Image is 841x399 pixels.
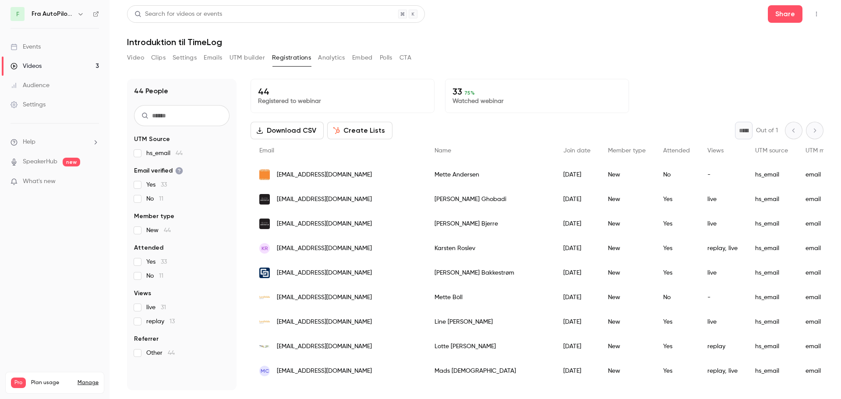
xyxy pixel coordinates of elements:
div: No [654,162,699,187]
span: [EMAIL_ADDRESS][DOMAIN_NAME] [277,342,372,351]
button: UTM builder [230,51,265,65]
span: Yes [146,258,167,266]
span: new [63,158,80,166]
div: Mette Böll [426,285,555,310]
p: Out of 1 [756,126,778,135]
button: Embed [352,51,373,65]
div: hs_email [746,285,797,310]
button: Top Bar Actions [809,7,823,21]
div: hs_email [746,162,797,187]
span: KR [261,244,268,252]
span: 13 [170,318,175,325]
span: Email verified [134,166,183,175]
div: replay, live [699,236,746,261]
span: [EMAIL_ADDRESS][DOMAIN_NAME] [277,318,372,327]
img: schroder-okonomi.dk [259,345,270,348]
div: Yes [654,261,699,285]
h1: 44 People [134,86,168,96]
span: Plan usage [31,379,72,386]
div: live [699,212,746,236]
div: hs_email [746,310,797,334]
a: SpeakerHub [23,157,57,166]
img: soelvsten-arkitektur.dk [259,194,270,205]
span: [EMAIL_ADDRESS][DOMAIN_NAME] [277,244,372,253]
div: New [599,285,654,310]
span: Other [146,349,175,357]
div: hs_email [746,212,797,236]
span: 31 [161,304,166,311]
span: Pro [11,378,26,388]
div: hs_email [746,261,797,285]
span: Views [707,148,724,154]
span: [EMAIL_ADDRESS][DOMAIN_NAME] [277,268,372,278]
div: [DATE] [555,334,599,359]
span: Join date [563,148,590,154]
span: Name [435,148,451,154]
button: Share [768,5,802,23]
span: 33 [161,182,167,188]
div: Audience [11,81,49,90]
div: Mette Andersen [426,162,555,187]
div: hs_email [746,236,797,261]
button: Clips [151,51,166,65]
span: No [146,194,163,203]
button: CTA [399,51,411,65]
div: New [599,236,654,261]
div: replay, live [699,359,746,383]
div: Yes [654,187,699,212]
div: New [599,212,654,236]
span: Attended [663,148,690,154]
p: Registered to webinar [258,97,427,106]
span: replay [146,317,175,326]
button: Settings [173,51,197,65]
div: Yes [654,334,699,359]
span: Yes [146,180,167,189]
div: [DATE] [555,236,599,261]
div: Events [11,42,41,51]
div: Videos [11,62,42,71]
button: Analytics [318,51,345,65]
img: lundhild.dk [259,317,270,327]
button: Video [127,51,144,65]
span: Attended [134,244,163,252]
span: Member type [134,212,174,221]
div: [DATE] [555,212,599,236]
span: UTM Source [134,135,170,144]
span: [EMAIL_ADDRESS][DOMAIN_NAME] [277,170,372,180]
img: lundhild.dk [259,292,270,303]
div: hs_email [746,187,797,212]
div: Lotte [PERSON_NAME] [426,334,555,359]
span: hs_email [146,149,183,158]
div: New [599,162,654,187]
span: MC [261,367,269,375]
div: [PERSON_NAME] Bakkestrøm [426,261,555,285]
p: 44 [258,86,427,97]
h6: Fra AutoPilot til TimeLog [32,10,74,18]
span: Email [259,148,274,154]
span: Views [134,289,151,298]
span: New [146,226,171,235]
button: Polls [380,51,392,65]
div: New [599,261,654,285]
div: [DATE] [555,285,599,310]
button: Download CSV [251,122,324,139]
span: [EMAIL_ADDRESS][DOMAIN_NAME] [277,367,372,376]
div: Yes [654,310,699,334]
span: 44 [176,150,183,156]
div: [DATE] [555,310,599,334]
div: [PERSON_NAME] Ghobadi [426,187,555,212]
div: No [654,285,699,310]
span: [EMAIL_ADDRESS][DOMAIN_NAME] [277,195,372,204]
div: - [699,162,746,187]
div: - [699,285,746,310]
img: soelvsten-arkitektur.dk [259,219,270,229]
div: hs_email [746,334,797,359]
li: help-dropdown-opener [11,138,99,147]
p: Watched webinar [452,97,622,106]
span: Member type [608,148,646,154]
div: [DATE] [555,261,599,285]
span: Help [23,138,35,147]
span: 75 % [464,90,475,96]
div: [DATE] [555,359,599,383]
div: Karsten Roslev [426,236,555,261]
